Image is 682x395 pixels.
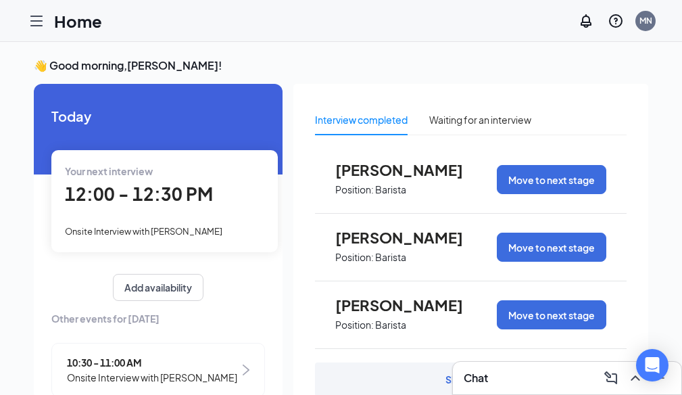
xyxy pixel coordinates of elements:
[65,226,222,237] span: Onsite Interview with [PERSON_NAME]
[335,183,374,196] p: Position:
[335,251,374,264] p: Position:
[51,311,265,326] span: Other events for [DATE]
[497,300,606,329] button: Move to next stage
[625,367,646,389] button: ChevronUp
[375,183,406,196] p: Barista
[67,370,237,385] span: Onsite Interview with [PERSON_NAME]
[636,349,668,381] div: Open Intercom Messenger
[335,319,374,331] p: Position:
[335,296,484,314] span: [PERSON_NAME]
[627,370,643,386] svg: ChevronUp
[497,233,606,262] button: Move to next stage
[464,371,488,386] h3: Chat
[28,13,45,29] svg: Hamburger
[600,367,622,389] button: ComposeMessage
[335,161,484,179] span: [PERSON_NAME]
[113,274,203,301] button: Add availability
[375,251,406,264] p: Barista
[608,13,624,29] svg: QuestionInfo
[603,370,619,386] svg: ComposeMessage
[67,355,237,370] span: 10:30 - 11:00 AM
[375,319,406,331] p: Barista
[54,9,102,32] h1: Home
[639,15,652,26] div: MN
[445,373,497,386] div: Show more
[429,112,531,127] div: Waiting for an interview
[335,229,484,246] span: [PERSON_NAME]
[578,13,594,29] svg: Notifications
[51,106,265,126] span: Today
[34,58,648,73] h3: 👋 Good morning, [PERSON_NAME] !
[315,112,408,127] div: Interview completed
[65,165,153,177] span: Your next interview
[65,183,213,205] span: 12:00 - 12:30 PM
[497,165,606,194] button: Move to next stage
